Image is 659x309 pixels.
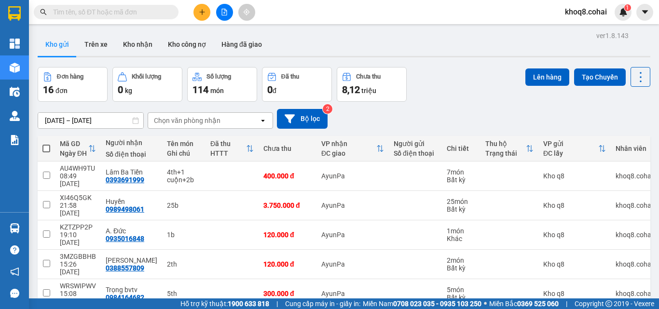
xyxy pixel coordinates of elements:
[60,140,88,148] div: Mã GD
[243,9,250,15] span: aim
[118,84,123,95] span: 0
[106,227,157,235] div: A. Đức
[323,104,332,114] sup: 2
[106,198,157,205] div: Huyền
[394,149,437,157] div: Số điện thoại
[221,9,228,15] span: file-add
[259,117,267,124] svg: open
[60,231,96,246] div: 19:10 [DATE]
[154,116,220,125] div: Chọn văn phòng nhận
[60,149,88,157] div: Ngày ĐH
[337,67,407,102] button: Chưa thu8,12 triệu
[321,172,384,180] div: AyunPa
[543,140,598,148] div: VP gửi
[447,168,476,176] div: 7 món
[38,113,143,128] input: Select a date range.
[262,67,332,102] button: Đã thu0đ
[216,4,233,21] button: file-add
[447,264,476,272] div: Bất kỳ
[210,149,246,157] div: HTTT
[263,260,312,268] div: 120.000 đ
[626,4,629,11] span: 1
[267,84,273,95] span: 0
[543,231,606,239] div: Kho q8
[605,300,612,307] span: copyright
[60,202,96,217] div: 21:58 [DATE]
[543,290,606,297] div: Kho q8
[10,87,20,97] img: warehouse-icon
[543,172,606,180] div: Kho q8
[276,298,278,309] span: |
[447,294,476,301] div: Bất kỳ
[10,289,19,298] span: message
[484,302,487,306] span: ⚪️
[8,6,21,21] img: logo-vxr
[167,231,201,239] div: 1b
[192,84,208,95] span: 114
[206,136,259,161] th: Toggle SortBy
[281,73,299,80] div: Đã thu
[619,8,628,16] img: icon-new-feature
[106,150,157,158] div: Số điện thoại
[106,256,157,264] div: Hà quỳnh Lâm
[55,136,101,161] th: Toggle SortBy
[263,290,312,297] div: 300.000 đ
[363,298,481,309] span: Miền Nam
[616,145,653,152] div: Nhân viên
[543,202,606,209] div: Kho q8
[447,256,476,264] div: 2 món
[106,264,144,272] div: 0388557809
[447,286,476,294] div: 5 món
[10,245,19,255] span: question-circle
[60,260,96,276] div: 15:26 [DATE]
[394,140,437,148] div: Người gửi
[60,172,96,188] div: 08:49 [DATE]
[273,87,276,94] span: đ
[167,290,201,297] div: 5th
[40,9,47,15] span: search
[517,300,559,308] strong: 0369 525 060
[321,290,384,297] div: AyunPa
[60,223,96,231] div: KZTZPP2P
[106,176,144,184] div: 0393691999
[321,202,384,209] div: AyunPa
[263,145,312,152] div: Chưa thu
[10,223,20,233] img: warehouse-icon
[106,205,144,213] div: 0989498061
[285,298,360,309] span: Cung cấp máy in - giấy in:
[10,63,20,73] img: warehouse-icon
[321,149,376,157] div: ĐC giao
[187,67,257,102] button: Số lượng114món
[636,4,653,21] button: caret-down
[538,136,611,161] th: Toggle SortBy
[199,9,206,15] span: plus
[525,68,569,86] button: Lên hàng
[481,136,538,161] th: Toggle SortBy
[115,33,160,56] button: Kho nhận
[10,135,20,145] img: solution-icon
[60,282,96,290] div: WRSWIPWV
[43,84,54,95] span: 16
[485,149,526,157] div: Trạng thái
[210,87,224,94] span: món
[263,202,312,209] div: 3.750.000 đ
[55,87,68,94] span: đơn
[167,149,201,157] div: Ghi chú
[60,253,96,260] div: 3MZGBBHB
[160,33,214,56] button: Kho công nợ
[125,87,132,94] span: kg
[361,87,376,94] span: triệu
[106,286,157,294] div: Trọng bvtv
[228,300,269,308] strong: 1900 633 818
[167,140,201,148] div: Tên món
[193,4,210,21] button: plus
[38,33,77,56] button: Kho gửi
[321,260,384,268] div: AyunPa
[10,267,19,276] span: notification
[624,4,631,11] sup: 1
[263,172,312,180] div: 400.000 đ
[77,33,115,56] button: Trên xe
[489,298,559,309] span: Miền Bắc
[206,73,231,80] div: Số lượng
[112,67,182,102] button: Khối lượng0kg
